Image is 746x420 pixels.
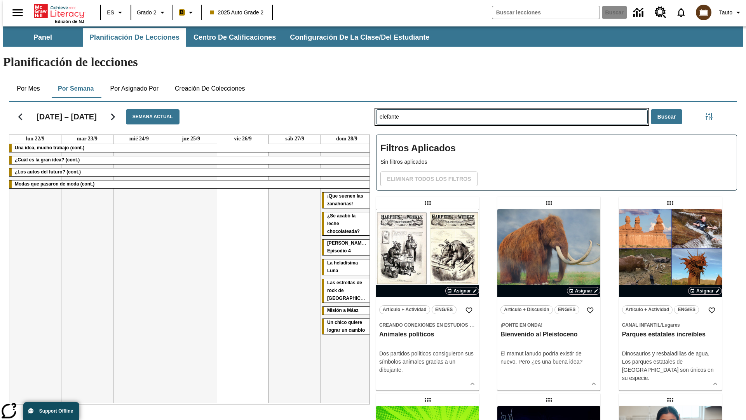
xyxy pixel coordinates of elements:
[688,287,722,295] button: Asignar Elegir fechas
[104,79,165,98] button: Por asignado por
[9,156,373,164] div: ¿Cuál es la gran idea? (cont.)
[467,378,478,390] button: Ver más
[567,287,601,295] button: Asignar Elegir fechas
[34,3,84,24] div: Portada
[376,209,479,390] div: lesson details
[379,331,476,339] h3: Animales políticos
[327,320,365,333] span: Un chico quiere lograr un cambio
[89,33,180,42] span: Planificación de lecciones
[453,287,471,294] span: Asignar
[619,209,722,390] div: lesson details
[376,110,647,124] input: Buscar lecciones
[435,306,453,314] span: ENG/ES
[322,319,372,334] div: Un chico quiere lograr un cambio
[432,305,457,314] button: ENG/ES
[327,260,358,273] span: La heladísima Luna
[696,287,714,294] span: Asignar
[651,109,682,124] button: Buscar
[380,158,733,166] p: Sin filtros aplicados
[497,209,600,390] div: lesson details
[24,135,46,143] a: 22 de septiembre de 2025
[709,378,721,390] button: Ver más
[15,145,84,150] span: Una idea, mucho trabajo (cont.)
[103,107,123,127] button: Seguir
[622,350,719,382] div: Dinosaurios y resbaladillas de agua. Los parques estatales de [GEOGRAPHIC_DATA] son únicos en su ...
[379,305,430,314] button: Artículo + Actividad
[52,79,100,98] button: Por semana
[284,28,436,47] button: Configuración de la clase/del estudiante
[322,259,372,275] div: La heladísima Luna
[39,408,73,414] span: Support Offline
[55,19,84,24] span: Edición de NJ
[9,79,48,98] button: Por mes
[379,321,476,329] span: Tema: Creando conexiones en Estudios Sociales/Historia de Estados Unidos I
[500,321,597,329] span: Tema: ¡Ponte en onda!/null
[664,197,676,209] div: Lección arrastrable: Parques estatales increíbles
[662,322,680,328] span: Lugares
[210,9,264,17] span: 2025 Auto Grade 2
[664,394,676,406] div: Lección arrastrable: La dulce historia de las galletas
[322,279,372,303] div: Las estrellas de rock de Madagascar
[176,5,199,19] button: Boost El color de la clase es anaranjado claro. Cambiar el color de la clase.
[661,322,662,328] span: /
[10,107,30,127] button: Regresar
[626,306,669,314] span: Artículo + Actividad
[3,55,743,69] h1: Planificación de lecciones
[128,135,150,143] a: 24 de septiembre de 2025
[15,181,94,187] span: Modas que pasaron de moda (cont.)
[322,192,372,208] div: ¡Que suenen las zanahorias!
[327,193,363,206] span: ¡Que suenen las zanahorias!
[376,135,737,191] div: Filtros Aplicados
[327,240,368,254] span: Elena Menope: Episodio 4
[650,2,671,23] a: Centro de recursos, Se abrirá en una pestaña nueva.
[691,2,716,23] button: Escoja un nuevo avatar
[543,197,555,209] div: Lección arrastrable: Bienvenido al Pleistoceno
[583,303,597,317] button: Añadir a mis Favoritas
[9,180,373,188] div: Modas que pasaron de moda (cont.)
[716,5,746,19] button: Perfil/Configuración
[500,331,597,339] h3: Bienvenido al Pleistoceno
[445,287,479,295] button: Asignar Elegir fechas
[180,135,202,143] a: 25 de septiembre de 2025
[33,33,52,42] span: Panel
[671,2,691,23] a: Notificaciones
[134,5,170,19] button: Grado: Grado 2, Elige un grado
[103,5,128,19] button: Lenguaje: ES, Selecciona un idioma
[37,112,97,121] h2: [DATE] – [DATE]
[629,2,650,23] a: Centro de información
[554,305,579,314] button: ENG/ES
[284,135,306,143] a: 27 de septiembre de 2025
[83,28,186,47] button: Planificación de lecciones
[696,5,711,20] img: avatar image
[678,306,695,314] span: ENG/ES
[422,394,434,406] div: Lección arrastrable: Ecohéroes de cuatro patas
[622,331,719,339] h3: Parques estatales increíbles
[322,240,372,255] div: Elena Menope: Episodio 4
[327,213,360,234] span: ¿Se acabó la leche chocolateada?
[6,1,29,24] button: Abrir el menú lateral
[187,28,282,47] button: Centro de calificaciones
[9,168,373,176] div: ¿Los autos del futuro? (cont.)
[4,28,82,47] button: Panel
[379,350,476,374] div: Dos partidos políticos consiguieron sus símbolos animales gracias a un dibujante.
[327,280,377,301] span: Las estrellas de rock de Madagascar
[719,9,732,17] span: Tauto
[322,307,372,315] div: Misión a Máaz
[137,9,157,17] span: Grado 2
[622,322,661,328] span: Canal Infantil
[558,306,575,314] span: ENG/ES
[705,303,719,317] button: Añadir a mis Favoritas
[674,305,699,314] button: ENG/ES
[543,394,555,406] div: Lección arrastrable: Pregúntale a la científica: Extraños animales marinos
[327,308,359,313] span: Misión a Máaz
[23,402,79,420] button: Support Offline
[126,109,180,124] button: Semana actual
[575,287,593,294] span: Asignar
[15,169,81,175] span: ¿Los autos del futuro? (cont.)
[107,9,114,17] span: ES
[383,306,427,314] span: Artículo + Actividad
[193,33,276,42] span: Centro de calificaciones
[3,26,743,47] div: Subbarra de navegación
[422,197,434,209] div: Lección arrastrable: Animales políticos
[290,33,429,42] span: Configuración de la clase/del estudiante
